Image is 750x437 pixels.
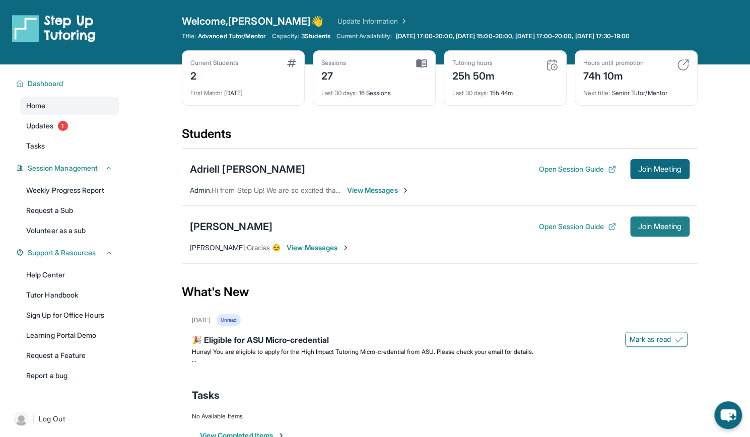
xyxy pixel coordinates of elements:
span: Log Out [39,414,65,424]
a: Request a Sub [20,201,119,220]
div: Tutoring hours [452,59,495,67]
a: Update Information [337,16,408,26]
span: | [32,413,35,425]
button: Join Meeting [630,216,690,237]
span: 3 Students [301,32,330,40]
div: [PERSON_NAME] [190,220,272,234]
span: 1 [58,121,68,131]
span: Session Management [28,163,98,173]
span: Tasks [26,141,45,151]
a: |Log Out [10,408,119,430]
span: Join Meeting [638,224,681,230]
span: Advanced Tutor/Mentor [198,32,265,40]
img: Chevron-Right [401,186,410,194]
div: 74h 10m [583,67,644,83]
a: Tutor Handbook [20,286,119,304]
a: Sign Up for Office Hours [20,306,119,324]
button: Session Management [24,163,113,173]
img: card [416,59,427,68]
img: card [287,59,296,67]
span: [PERSON_NAME] : [190,243,247,252]
button: chat-button [714,401,742,429]
span: Updates [26,121,54,131]
button: Open Session Guide [538,164,616,174]
span: Gracias ☺️ [247,243,281,252]
span: Hurray! You are eligible to apply for the High Impact Tutoring Micro-credential from ASU. Please ... [192,348,534,355]
div: 2 [190,67,238,83]
span: Dashboard [28,79,63,89]
div: What's New [182,270,698,314]
span: View Messages [347,185,410,195]
span: Welcome, [PERSON_NAME] 👋 [182,14,324,28]
a: Help Center [20,266,119,284]
a: Request a Feature [20,346,119,365]
div: Unread [217,314,241,326]
img: logo [12,14,96,42]
a: Updates1 [20,117,119,135]
span: Home [26,101,45,111]
a: Home [20,97,119,115]
div: 25h 50m [452,67,495,83]
a: Learning Portal Demo [20,326,119,344]
span: [DATE] 17:00-20:00, [DATE] 15:00-20:00, [DATE] 17:00-20:00, [DATE] 17:30-19:00 [396,32,629,40]
div: Hours until promotion [583,59,644,67]
img: Mark as read [675,335,683,343]
button: Dashboard [24,79,113,89]
img: Chevron-Right [342,244,350,252]
img: Chevron Right [398,16,408,26]
button: Support & Resources [24,248,113,258]
button: Mark as read [625,332,688,347]
img: user-img [14,412,28,426]
div: Adriell [PERSON_NAME] [190,162,305,176]
span: Admin : [190,186,212,194]
div: Senior Tutor/Mentor [583,83,689,97]
span: Title: [182,32,196,40]
a: [DATE] 17:00-20:00, [DATE] 15:00-20:00, [DATE] 17:00-20:00, [DATE] 17:30-19:00 [394,32,631,40]
div: 16 Sessions [321,83,427,97]
div: [DATE] [192,316,211,324]
span: Current Availability: [336,32,392,40]
span: Tasks [192,388,220,402]
div: Sessions [321,59,347,67]
a: Tasks [20,137,119,155]
div: 15h 44m [452,83,558,97]
div: [DATE] [190,83,296,97]
span: Last 30 days : [321,89,358,97]
a: Weekly Progress Report [20,181,119,199]
a: Volunteer as a sub [20,222,119,240]
a: Report a bug [20,367,119,385]
button: Join Meeting [630,159,690,179]
span: View Messages [287,243,350,253]
span: Support & Resources [28,248,96,258]
div: Current Students [190,59,238,67]
div: No Available Items [192,412,688,420]
div: 27 [321,67,347,83]
img: card [677,59,689,71]
span: Mark as read [630,334,671,344]
span: Join Meeting [638,166,681,172]
span: Last 30 days : [452,89,489,97]
span: Next title : [583,89,610,97]
div: 🎉 Eligible for ASU Micro-credential [192,334,688,348]
img: card [546,59,558,71]
button: Open Session Guide [538,222,616,232]
div: Students [182,126,698,148]
span: Capacity: [271,32,299,40]
span: First Match : [190,89,223,97]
